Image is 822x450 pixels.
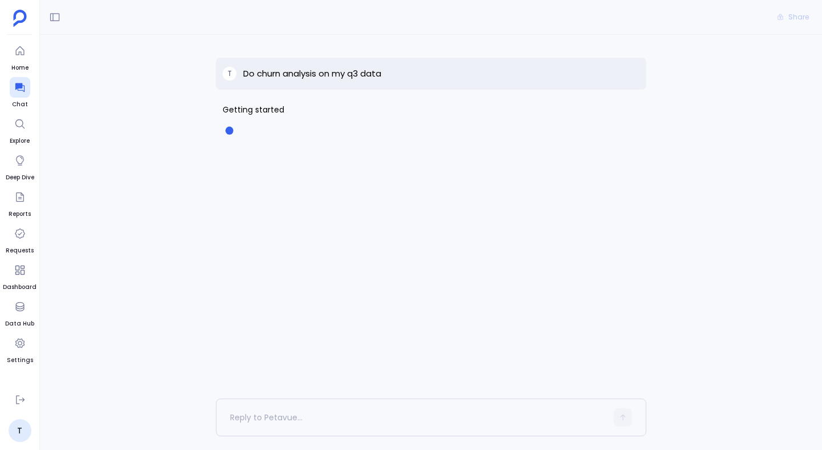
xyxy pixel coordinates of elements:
span: Explore [10,136,30,146]
p: Do churn analysis on my q3 data [243,67,381,81]
a: Home [10,41,30,73]
span: Requests [6,246,34,255]
span: Deep Dive [6,173,34,182]
span: Home [10,63,30,73]
span: Settings [7,356,33,365]
span: Reports [9,210,31,219]
a: Requests [6,223,34,255]
a: Data Hub [5,296,34,328]
a: Dashboard [3,260,37,292]
span: Data Hub [5,319,34,328]
span: Chat [10,100,30,109]
a: Chat [10,77,30,109]
span: Getting started [223,101,639,118]
span: T [228,69,232,78]
a: Reports [9,187,31,219]
span: Dashboard [3,283,37,292]
a: Explore [10,114,30,146]
img: petavue logo [13,10,27,27]
a: Settings [7,333,33,365]
a: Deep Dive [6,150,34,182]
a: T [9,419,31,442]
